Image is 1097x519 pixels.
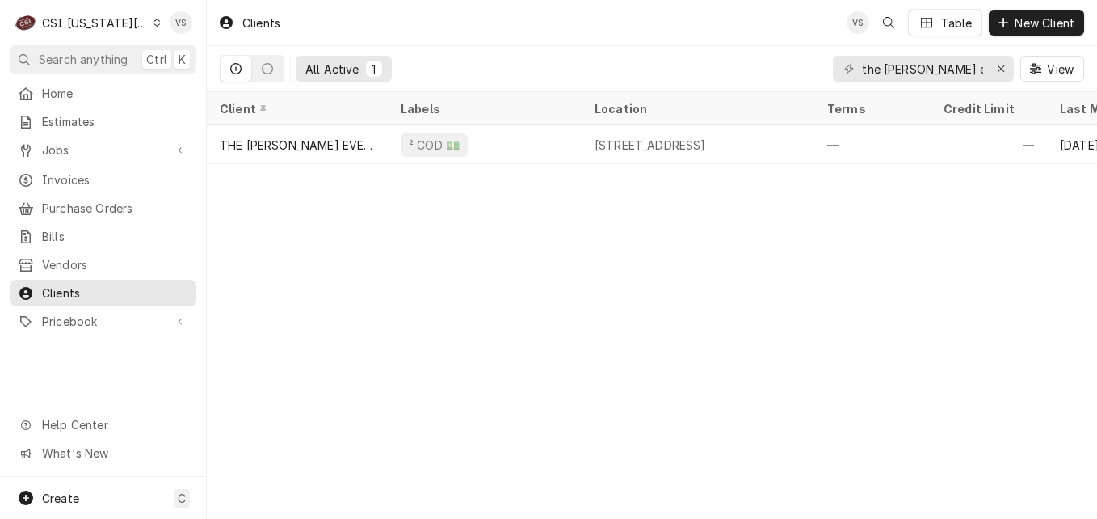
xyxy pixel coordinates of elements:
[10,280,196,306] a: Clients
[10,251,196,278] a: Vendors
[814,125,931,164] div: —
[42,313,164,330] span: Pricebook
[876,10,902,36] button: Open search
[401,100,569,117] div: Labels
[862,56,983,82] input: Keyword search
[989,10,1084,36] button: New Client
[170,11,192,34] div: VS
[220,100,372,117] div: Client
[369,61,379,78] div: 1
[42,171,188,188] span: Invoices
[15,11,37,34] div: CSI Kansas City's Avatar
[42,228,188,245] span: Bills
[10,411,196,438] a: Go to Help Center
[847,11,869,34] div: VS
[1011,15,1078,32] span: New Client
[10,167,196,193] a: Invoices
[220,137,375,154] div: THE [PERSON_NAME] EVENT SPACE
[42,113,188,130] span: Estimates
[42,492,79,505] span: Create
[179,51,186,68] span: K
[1044,61,1077,78] span: View
[305,61,359,78] div: All Active
[15,11,37,34] div: C
[42,15,149,32] div: CSI [US_STATE][GEOGRAPHIC_DATA]
[595,100,801,117] div: Location
[944,100,1031,117] div: Credit Limit
[39,51,128,68] span: Search anything
[10,80,196,107] a: Home
[42,200,188,217] span: Purchase Orders
[10,308,196,335] a: Go to Pricebook
[10,223,196,250] a: Bills
[827,100,914,117] div: Terms
[10,45,196,74] button: Search anythingCtrlK
[407,137,461,154] div: ² COD 💵
[1020,56,1084,82] button: View
[931,125,1047,164] div: —
[42,285,188,302] span: Clients
[146,51,167,68] span: Ctrl
[42,141,164,158] span: Jobs
[170,11,192,34] div: Vicky Stuesse's Avatar
[42,256,188,273] span: Vendors
[10,440,196,466] a: Go to What's New
[10,137,196,163] a: Go to Jobs
[595,137,706,154] div: [STREET_ADDRESS]
[988,56,1014,82] button: Erase input
[10,108,196,135] a: Estimates
[42,445,187,462] span: What's New
[941,15,973,32] div: Table
[178,490,186,507] span: C
[42,416,187,433] span: Help Center
[42,85,188,102] span: Home
[10,195,196,222] a: Purchase Orders
[847,11,869,34] div: Vicky Stuesse's Avatar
